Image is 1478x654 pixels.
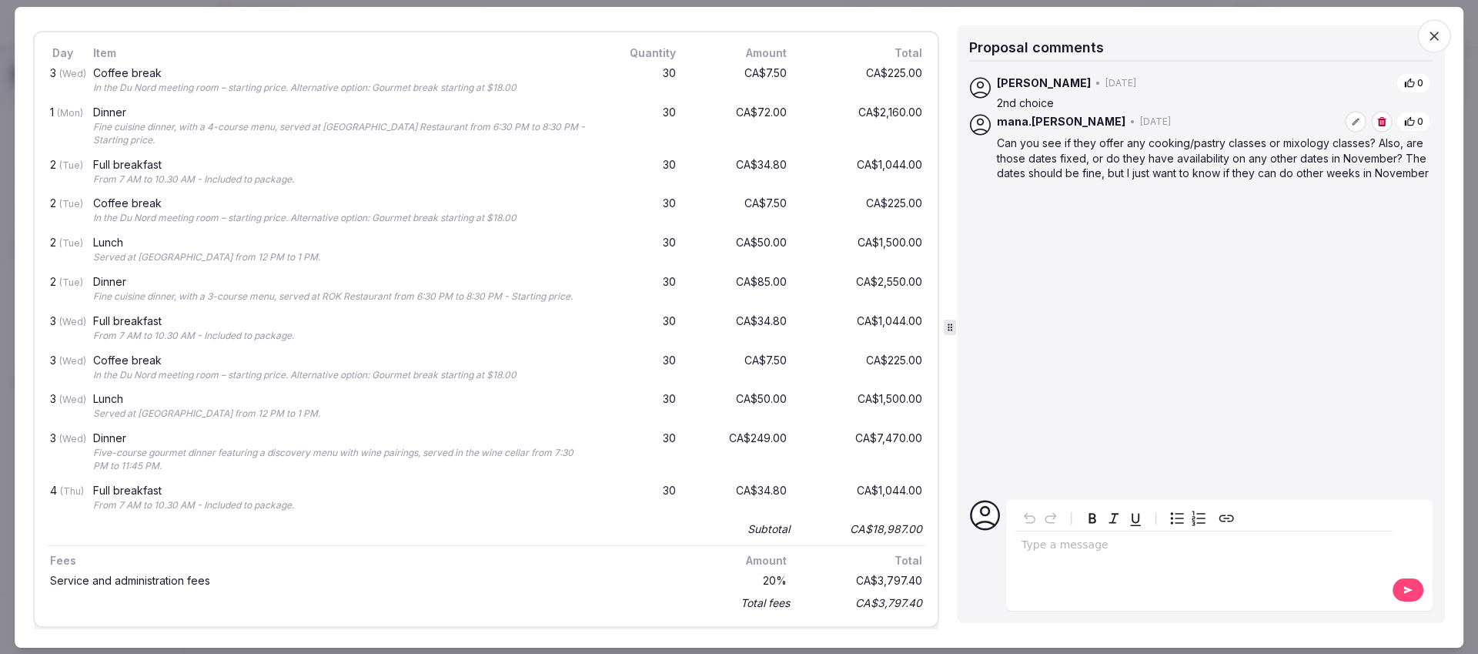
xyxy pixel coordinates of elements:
div: 3 [47,430,78,476]
div: 30 [605,352,679,385]
div: Lunch [93,394,590,404]
div: CA$34.80 [691,482,790,515]
div: 2 [47,195,78,228]
div: Served at [GEOGRAPHIC_DATA] from 12 PM to 1 PM. [93,407,590,421]
button: 0 [1397,112,1430,132]
div: Total [802,45,925,62]
div: CA$1,044.00 [802,313,925,346]
div: 30 [605,234,679,267]
div: From 7 AM to 10.30 AM - Included to package. [93,499,590,512]
div: Fine cuisine dinner, with a 3-course menu, served at ROK Restaurant from 6:30 PM to 8:30 PM - Sta... [93,290,590,304]
span: 0 [1417,77,1423,90]
div: Dinner [93,433,590,444]
span: (Tue) [59,237,83,249]
div: Fees [47,552,679,569]
div: 20 % [691,572,790,589]
button: Italic [1103,508,1125,529]
span: (Wed) [59,433,86,444]
div: 2 [47,156,78,189]
div: 30 [605,273,679,307]
div: 30 [605,156,679,189]
span: [PERSON_NAME] [997,75,1091,91]
div: CA$7.50 [691,65,790,98]
div: In the Du Nord meeting room – starting price. Alternative option: Gourmet break starting at $18.00 [93,82,590,95]
div: Service and administration fees [50,575,676,586]
div: 30 [605,391,679,424]
div: 1 [47,104,78,150]
div: Full breakfast [93,316,590,327]
div: Fine cuisine dinner, with a 4-course menu, served at [GEOGRAPHIC_DATA] Restaurant from 6:30 PM to... [93,121,590,147]
div: CA$34.80 [691,156,790,189]
div: Item [90,45,593,62]
div: toggle group [1166,508,1209,529]
span: (Tue) [59,159,83,171]
div: CA$85.00 [691,273,790,307]
div: In the Du Nord meeting room – starting price. Alternative option: Gourmet break starting at $18.00 [93,212,590,225]
span: (Wed) [59,68,86,79]
div: CA$50.00 [691,391,790,424]
span: • [1095,77,1101,90]
div: CA$3,797.40 [802,592,925,614]
div: CA$1,500.00 [802,391,925,424]
span: [DATE] [1140,116,1171,129]
div: CA$72.00 [691,104,790,150]
span: (Mon) [57,107,83,119]
div: CA$34.80 [691,313,790,346]
div: Dinner [93,277,590,287]
div: CA$2,550.00 [802,273,925,307]
div: 30 [605,104,679,150]
div: 2 [47,234,78,267]
div: 4 [47,482,78,515]
span: mana.[PERSON_NAME] [997,114,1125,129]
div: CA$225.00 [802,195,925,228]
span: [DATE] [1105,77,1136,90]
span: (Tue) [59,198,83,210]
p: Can you see if they offer any cooking/pastry classes or mixology classes? Also, are those dates f... [997,136,1430,181]
div: CA$249.00 [691,430,790,476]
div: 30 [605,313,679,346]
div: 2 [47,273,78,307]
div: Coffee break [93,355,590,366]
div: In the Du Nord meeting room – starting price. Alternative option: Gourmet break starting at $18.00 [93,369,590,382]
div: Five-course gourmet dinner featuring a discovery menu with wine pairings, served in the wine cell... [93,447,590,473]
div: CA$1,500.00 [802,234,925,267]
div: Full breakfast [93,159,590,170]
div: Day [47,45,78,62]
div: CA$7,470.00 [802,430,925,476]
div: CA$3,797.40 [802,572,925,589]
div: 3 [47,65,78,98]
span: (Tue) [59,277,83,288]
p: 2nd choice [997,96,1430,111]
div: 30 [605,430,679,476]
div: CA$2,160.00 [802,104,925,150]
div: CA$7.50 [691,195,790,228]
div: Subtotal [747,522,790,537]
div: Amount [691,45,790,62]
div: Amount [691,552,790,569]
div: Coffee break [93,68,590,79]
div: CA$225.00 [802,352,925,385]
button: Bold [1082,508,1103,529]
div: CA$1,044.00 [802,156,925,189]
div: Quantity [605,45,679,62]
div: Lunch [93,237,590,248]
div: CA$18,987.00 [802,518,925,540]
div: CA$7.50 [691,352,790,385]
div: 3 [47,313,78,346]
span: 0 [1417,116,1423,129]
div: Coffee break [93,198,590,209]
button: 0 [1397,74,1430,93]
span: (Wed) [59,316,86,327]
div: From 7 AM to 10.30 AM - Included to package. [93,173,590,186]
div: CA$1,044.00 [802,482,925,515]
span: Proposal comments [969,39,1104,55]
div: Total [802,552,925,569]
div: Full breakfast [93,485,590,496]
button: Bulleted list [1166,508,1188,529]
div: From 7 AM to 10.30 AM - Included to package. [93,330,590,343]
div: 3 [47,391,78,424]
div: CA$225.00 [802,65,925,98]
div: editable markdown [1015,532,1393,562]
button: Create link [1216,508,1237,529]
button: Numbered list [1188,508,1209,529]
